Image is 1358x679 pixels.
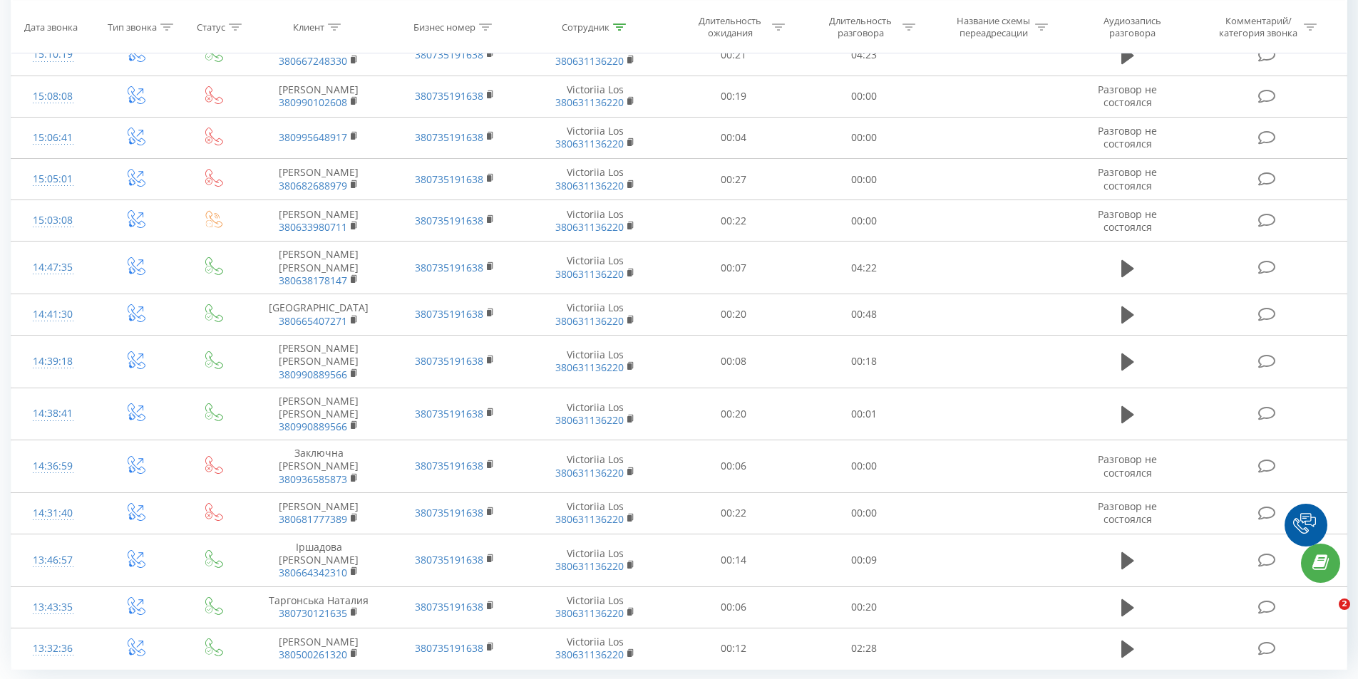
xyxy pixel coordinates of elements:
[251,336,386,388] td: [PERSON_NAME] [PERSON_NAME]
[523,534,669,587] td: Victoriia Los
[669,492,799,534] td: 00:22
[26,254,81,281] div: 14:47:35
[523,200,669,242] td: Victoriia Los
[1098,499,1157,526] span: Разговор не состоялся
[799,242,930,294] td: 04:22
[24,21,78,33] div: Дата звонка
[669,242,799,294] td: 00:07
[555,361,624,374] a: 380631136220
[1098,83,1157,109] span: Разговор не состоялся
[26,499,81,527] div: 14:31:40
[26,165,81,193] div: 15:05:01
[669,76,799,117] td: 00:19
[279,472,347,486] a: 380936585873
[555,137,624,150] a: 380631136220
[799,440,930,493] td: 00:00
[555,220,624,234] a: 380631136220
[415,307,483,321] a: 380735191638
[555,648,624,661] a: 380631136220
[555,267,624,281] a: 380631136220
[799,34,930,76] td: 04:23
[669,388,799,440] td: 00:20
[251,242,386,294] td: [PERSON_NAME] [PERSON_NAME]
[669,34,799,76] td: 00:21
[1098,124,1157,150] span: Разговор не состоялся
[555,559,624,573] a: 380631136220
[555,466,624,480] a: 380631136220
[415,89,483,103] a: 380735191638
[823,15,899,39] div: Длительность разговора
[293,21,324,33] div: Клиент
[555,512,624,526] a: 380631136220
[279,130,347,144] a: 380995648917
[1098,165,1157,192] span: Разговор не состоялся
[279,606,347,620] a: 380730121635
[955,15,1032,39] div: Название схемы переадресации
[799,294,930,335] td: 00:48
[415,600,483,613] a: 380735191638
[799,76,930,117] td: 00:00
[415,48,483,61] a: 380735191638
[523,34,669,76] td: Victoriia Los
[279,179,347,192] a: 380682688979
[562,21,609,33] div: Сотрудник
[1098,452,1157,479] span: Разговор не состоялся
[523,242,669,294] td: Victoriia Los
[669,159,799,200] td: 00:27
[692,15,768,39] div: Длительность ожидания
[523,388,669,440] td: Victoriia Los
[251,534,386,587] td: Іршадова [PERSON_NAME]
[669,336,799,388] td: 00:08
[555,314,624,328] a: 380631136220
[251,492,386,534] td: [PERSON_NAME]
[279,566,347,579] a: 380664342310
[197,21,225,33] div: Статус
[279,274,347,287] a: 380638178147
[415,172,483,186] a: 380735191638
[279,54,347,68] a: 380667248330
[799,200,930,242] td: 00:00
[415,641,483,655] a: 380735191638
[26,348,81,375] div: 14:39:18
[669,200,799,242] td: 00:22
[555,95,624,109] a: 380631136220
[251,34,386,76] td: [PERSON_NAME]
[26,83,81,110] div: 15:08:08
[251,388,386,440] td: [PERSON_NAME] [PERSON_NAME]
[523,628,669,669] td: Victoriia Los
[251,294,386,335] td: [GEOGRAPHIC_DATA]
[799,388,930,440] td: 00:01
[523,159,669,200] td: Victoriia Los
[1086,15,1178,39] div: Аудиозапись разговора
[669,294,799,335] td: 00:20
[251,586,386,628] td: Таргонська Наталия
[523,294,669,335] td: Victoriia Los
[279,314,347,328] a: 380665407271
[523,117,669,158] td: Victoriia Los
[26,207,81,234] div: 15:03:08
[415,130,483,144] a: 380735191638
[555,54,624,68] a: 380631136220
[1217,15,1300,39] div: Комментарий/категория звонка
[26,41,81,68] div: 15:10:19
[26,635,81,663] div: 13:32:36
[799,117,930,158] td: 00:00
[26,546,81,574] div: 13:46:57
[523,76,669,117] td: Victoriia Los
[279,220,347,234] a: 380633980711
[523,440,669,493] td: Victoriia Los
[799,628,930,669] td: 02:28
[26,301,81,328] div: 14:41:30
[251,440,386,493] td: Заключна [PERSON_NAME]
[279,512,347,526] a: 380681777389
[669,534,799,587] td: 00:14
[279,648,347,661] a: 380500261320
[799,492,930,534] td: 00:00
[279,95,347,109] a: 380990102608
[523,586,669,628] td: Victoriia Los
[279,368,347,381] a: 380990889566
[279,420,347,433] a: 380990889566
[415,459,483,472] a: 380735191638
[799,336,930,388] td: 00:18
[1339,598,1350,610] span: 2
